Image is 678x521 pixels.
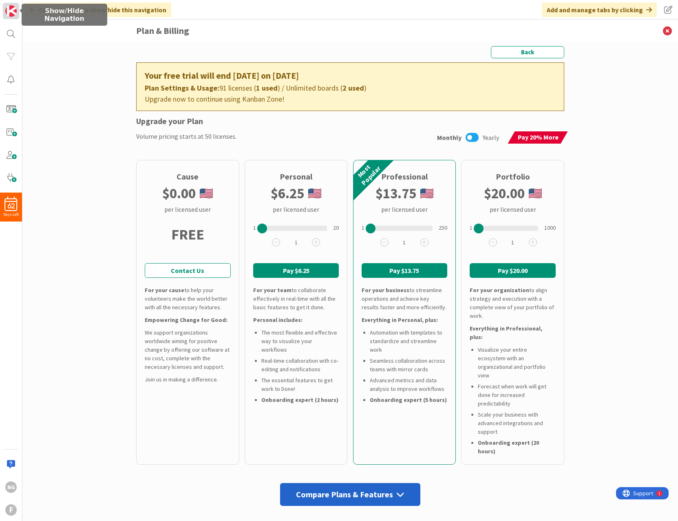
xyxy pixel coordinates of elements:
div: 1 [253,224,256,232]
li: Forecast when work will get done for increased predictability [478,382,556,408]
img: us.png [529,188,542,198]
h3: Plan & Billing [136,20,564,42]
li: The essential features to get work to Done! [261,376,339,393]
span: Monthly [437,133,462,142]
div: Personal includes: [253,316,339,324]
h5: Show/Hide Navigation [25,7,104,22]
b: $ 20.00 [484,183,525,204]
div: to streamline operations and achieve key results faster and more efficiently. [362,286,448,312]
div: Empowering Change for Good: [145,316,231,324]
div: NG [5,481,17,493]
div: 1 [470,224,473,232]
li: Visualize your entire ecosystem with an organizational and portfolio view [478,346,556,380]
b: For your business [362,286,409,294]
img: us.png [200,188,213,198]
div: Professional [381,171,428,183]
b: For your cause [145,286,184,294]
li: Real-time collaboration with co-editing and notifications [261,357,339,374]
div: Everything in Personal, plus: [362,316,448,324]
li: Advanced metrics and data analysis to improve workflows [370,376,448,393]
div: 1 [42,3,44,10]
img: us.png [420,188,433,198]
div: to help your volunteers make the world better with all the necessary features. [145,286,231,312]
img: us.png [308,188,321,198]
span: 1 [282,237,310,248]
img: Visit kanbanzone.com [5,5,17,17]
div: 91 licenses ( ) / Unlimited boards ( ) [145,82,556,93]
div: Portfolio [496,171,530,183]
div: Your free trial will end [DATE] on [DATE] [145,69,556,82]
div: We support organizations worldwide aiming for positive change by offering our software at no cost... [145,328,231,371]
div: Upgrade your Plan [136,115,564,127]
div: 250 [439,224,447,232]
b: $ 13.75 [375,183,416,204]
div: Most Popular [351,161,380,190]
span: 62 [7,203,15,209]
b: For your organization [470,286,529,294]
b: 2 used [342,83,364,93]
div: per licensed user [490,204,536,214]
li: Automation with templates to standardize and streamline work [370,328,448,354]
span: 1 [390,237,419,248]
div: Everything in Professional, plus: [470,324,556,341]
li: The most flexible and effective way to visualize your workflows [261,328,339,354]
div: 20 [333,224,339,232]
span: Pay 20% More [518,131,559,143]
b: For your team [253,286,292,294]
button: Pay $20.00 [470,263,556,278]
b: $ 6.25 [271,183,304,204]
div: to collaborate effectively in real-time with all the basic features to get it done. [253,286,339,312]
div: FREE [171,214,204,255]
b: Onboarding expert (20 hours) [478,439,539,455]
b: Onboarding expert (2 hours) [261,396,338,403]
div: Upgrade now to continue using Kanban Zone! [145,93,556,104]
div: to align strategy and execution with a complete view of your portfolio of work. [470,286,556,320]
div: Join us in making a difference. [145,375,231,384]
span: 1 [499,237,527,248]
li: Seamless collaboration across teams with mirror cards [370,357,448,374]
div: Compare Plans & Features [280,483,421,506]
b: 1 used [256,83,278,93]
button: Back [491,46,564,58]
div: per licensed user [381,204,428,214]
div: per licensed user [164,204,211,214]
span: Yearly [483,133,507,142]
span: Support [17,1,37,11]
button: Pay $6.25 [253,263,339,278]
b: Plan Settings & Usage: [145,83,219,93]
b: $ 0.00 [162,183,196,204]
div: Personal [280,171,312,183]
div: Cause [177,171,199,183]
button: Pay $13.75 [362,263,448,278]
div: Click our logo to show/hide this navigation [25,2,171,17]
div: F [5,504,17,516]
div: per licensed user [273,204,319,214]
div: Add and manage tabs by clicking [542,2,657,17]
b: Onboarding expert (5 hours) [370,396,447,403]
div: 1 [362,224,364,232]
div: Volume pricing starts at 50 licenses. [136,131,236,144]
li: Scale your business with advanced integrations and support [478,410,556,436]
div: 1000 [544,224,556,232]
a: Contact Us [145,263,231,278]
